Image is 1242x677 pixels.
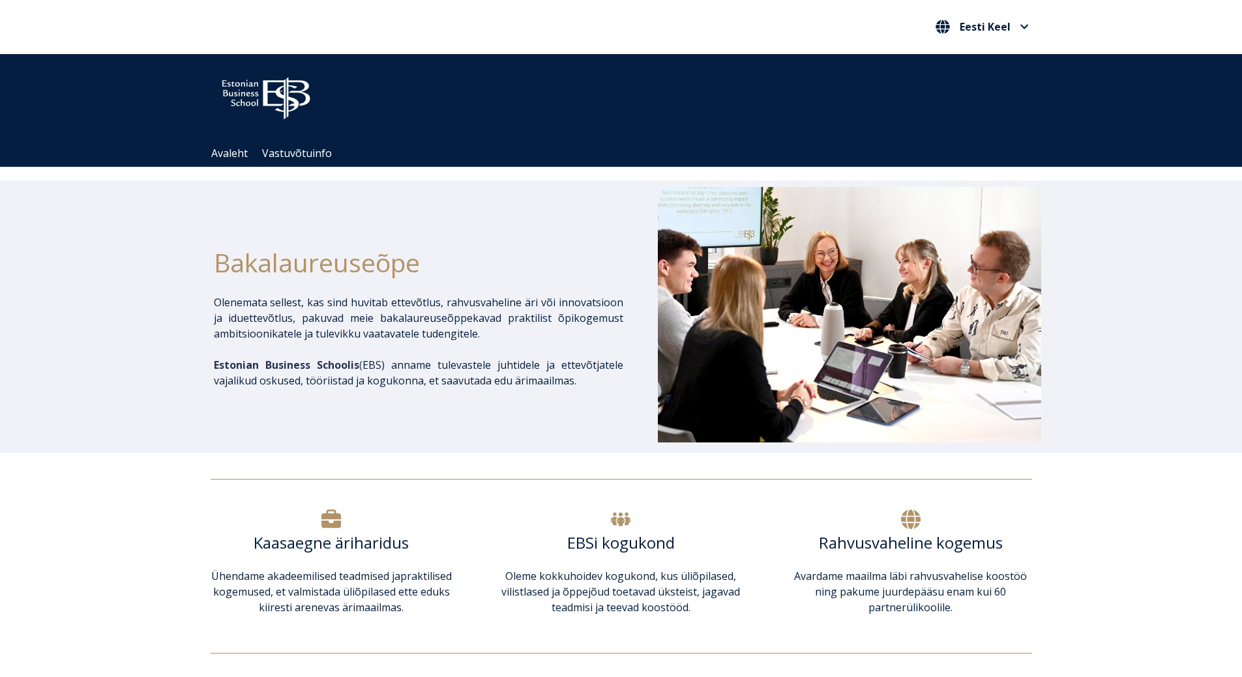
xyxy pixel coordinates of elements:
h6: Rahvusvaheline kogemus [790,533,1031,553]
span: Oleme kokkuhoidev kogukond, kus üliõpilased, vilistlased ja õppejõud toetavad üksteist, jagavad t... [501,569,740,614]
span: ( [214,358,362,372]
a: Vastuvõtuinfo [262,146,332,160]
p: Avardame maailma läbi rahvusvahelise koostöö ning pakume juurdepääsu enam kui 60 partnerülikoolile. [790,568,1031,615]
span: Eesti Keel [960,22,1011,32]
h6: EBSi kogukond [500,533,742,553]
div: Navigation Menu [204,140,1052,167]
a: Avaleht [211,146,248,160]
p: EBS) anname tulevastele juhtidele ja ettevõtjatele vajalikud oskused, tööriistad ja kogukonna, et... [214,357,623,388]
button: Eesti Keel [932,16,1032,37]
span: praktilised kogemused, et valmistada üliõpilased ette eduks kiiresti arenevas ärimaailmas. [213,569,452,614]
span: Estonian Business Schoolis [214,358,359,372]
nav: Vali oma keel [932,16,1032,38]
img: Bakalaureusetudengid [658,187,1041,442]
span: Ühendame akadeemilised teadmised ja [211,569,400,583]
p: Olenemata sellest, kas sind huvitab ettevõtlus, rahvusvaheline äri või innovatsioon ja iduettevõt... [214,295,623,341]
img: ebs_logo2016_white [211,67,321,123]
h6: Kaasaegne äriharidus [211,533,452,553]
h1: Bakalaureuseõpe [214,243,623,281]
